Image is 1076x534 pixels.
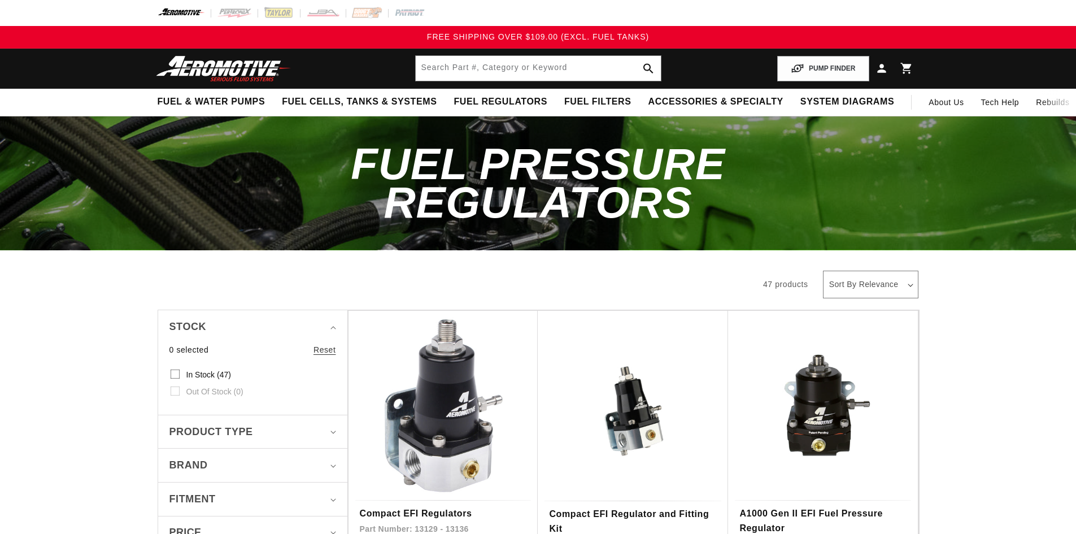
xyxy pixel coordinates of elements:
summary: Brand (0 selected) [169,449,336,482]
span: Brand [169,457,208,474]
span: Fuel & Water Pumps [158,96,265,108]
summary: Stock (0 selected) [169,310,336,344]
summary: Fuel Cells, Tanks & Systems [273,89,445,115]
span: System Diagrams [800,96,894,108]
summary: Fuel Regulators [445,89,555,115]
span: 0 selected [169,344,209,356]
summary: Fuel & Water Pumps [149,89,274,115]
summary: Product type (0 selected) [169,415,336,449]
span: Fitment [169,491,216,507]
span: In stock (47) [186,370,231,380]
button: search button [636,56,661,81]
summary: Fitment (0 selected) [169,483,336,516]
span: Fuel Regulators [454,96,547,108]
a: Reset [313,344,336,356]
span: FREE SHIPPING OVER $109.00 (EXCL. FUEL TANKS) [427,32,649,41]
img: Aeromotive [153,55,294,82]
span: Accessories & Specialty [648,96,783,108]
a: About Us [920,89,972,116]
button: PUMP FINDER [777,56,869,81]
span: Out of stock (0) [186,387,243,397]
span: Fuel Cells, Tanks & Systems [282,96,437,108]
span: Tech Help [981,96,1020,108]
a: Compact EFI Regulators [360,506,527,521]
summary: Tech Help [973,89,1028,116]
span: Fuel Filters [564,96,631,108]
span: Product type [169,424,253,440]
input: Search by Part Number, Category or Keyword [416,56,661,81]
span: Fuel Pressure Regulators [351,139,725,227]
summary: Accessories & Specialty [640,89,792,115]
span: Rebuilds [1036,96,1069,108]
summary: System Diagrams [792,89,903,115]
summary: Fuel Filters [556,89,640,115]
span: Stock [169,319,207,335]
span: About Us [929,98,964,107]
span: 47 products [763,280,808,289]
